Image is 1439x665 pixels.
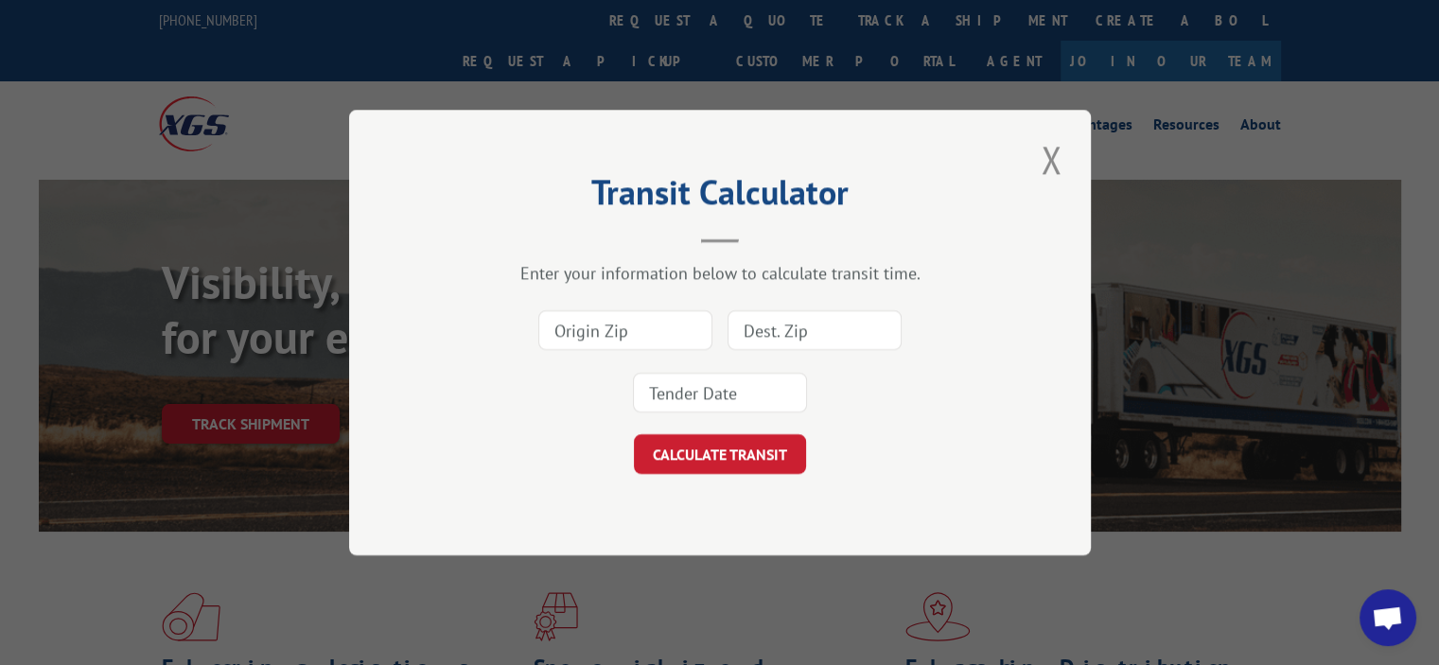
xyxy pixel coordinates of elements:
[1035,133,1067,185] button: Close modal
[633,373,807,412] input: Tender Date
[444,262,996,284] div: Enter your information below to calculate transit time.
[538,310,712,350] input: Origin Zip
[1360,589,1416,646] a: Open chat
[634,434,806,474] button: CALCULATE TRANSIT
[728,310,902,350] input: Dest. Zip
[444,179,996,215] h2: Transit Calculator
